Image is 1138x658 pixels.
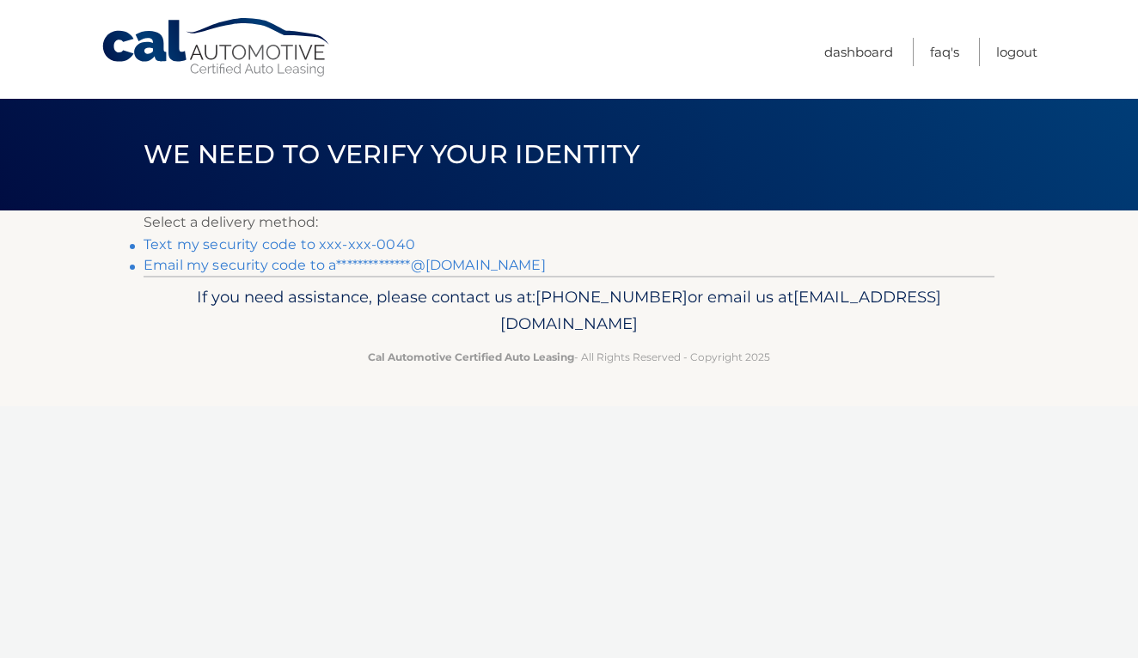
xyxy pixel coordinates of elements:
p: - All Rights Reserved - Copyright 2025 [155,348,983,366]
a: Logout [996,38,1037,66]
a: FAQ's [930,38,959,66]
span: We need to verify your identity [144,138,639,170]
p: Select a delivery method: [144,210,994,235]
span: [PHONE_NUMBER] [535,287,688,307]
a: Dashboard [824,38,893,66]
a: Text my security code to xxx-xxx-0040 [144,236,415,253]
strong: Cal Automotive Certified Auto Leasing [368,350,574,363]
p: If you need assistance, please contact us at: or email us at [155,283,983,338]
a: Cal Automotive [101,17,333,78]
